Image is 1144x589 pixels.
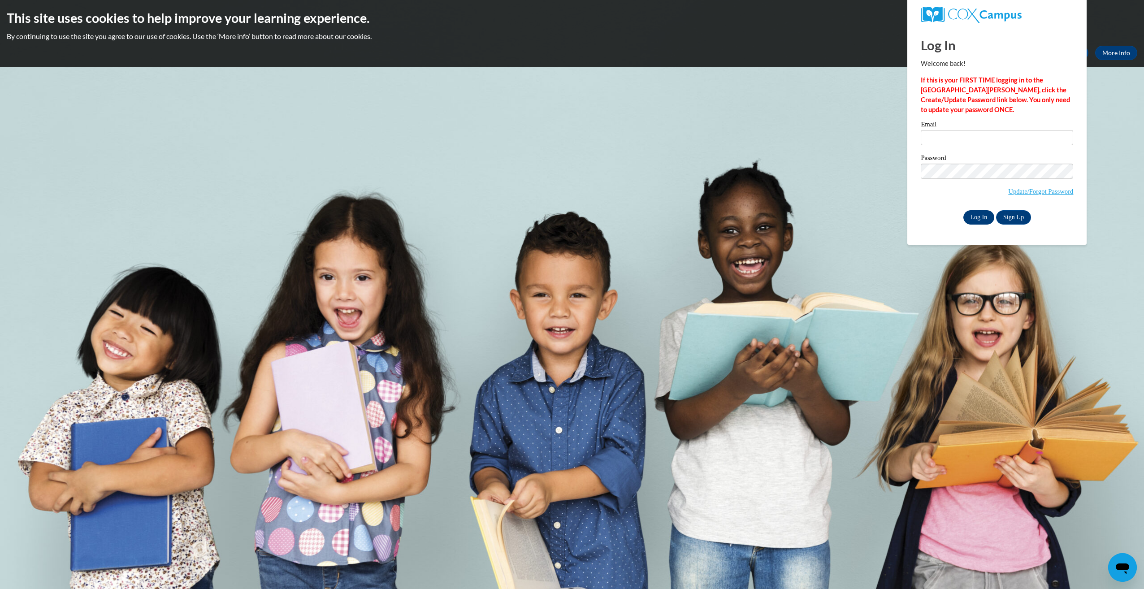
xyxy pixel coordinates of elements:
[921,7,1021,23] img: COX Campus
[1108,553,1137,582] iframe: Button to launch messaging window
[921,59,1073,69] p: Welcome back!
[7,9,1137,27] h2: This site uses cookies to help improve your learning experience.
[1008,188,1073,195] a: Update/Forgot Password
[921,76,1070,113] strong: If this is your FIRST TIME logging in to the [GEOGRAPHIC_DATA][PERSON_NAME], click the Create/Upd...
[921,36,1073,54] h1: Log In
[7,31,1137,41] p: By continuing to use the site you agree to our use of cookies. Use the ‘More info’ button to read...
[1095,46,1137,60] a: More Info
[921,121,1073,130] label: Email
[963,210,995,225] input: Log In
[996,210,1031,225] a: Sign Up
[921,155,1073,164] label: Password
[921,7,1073,23] a: COX Campus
